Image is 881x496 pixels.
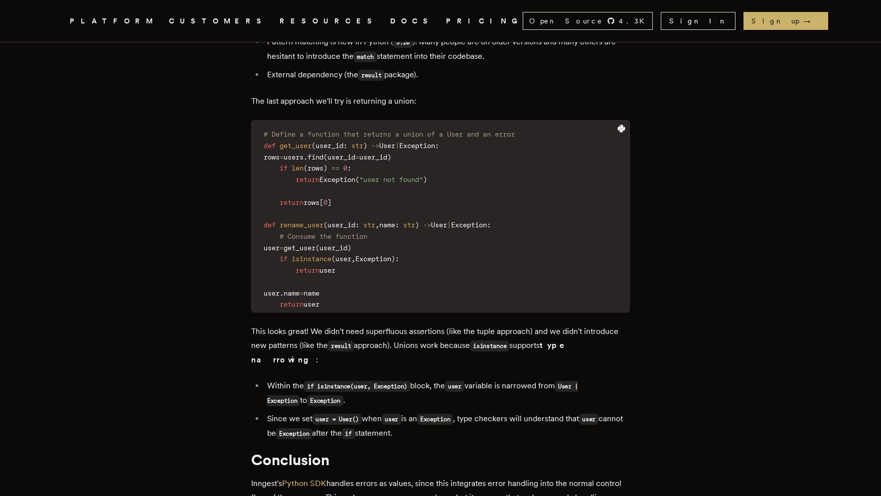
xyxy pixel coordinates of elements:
[395,142,399,150] span: |
[371,142,375,150] span: -
[451,221,487,229] span: Exception
[327,198,331,206] span: ]
[282,479,326,488] a: Python SDK
[661,12,735,30] a: Sign In
[284,289,299,297] span: name
[292,255,331,263] span: isinstance
[351,255,355,263] span: ,
[331,164,339,172] span: ==
[311,142,315,150] span: (
[446,15,523,27] a: PRICING
[375,142,379,150] span: >
[423,221,427,229] span: -
[447,221,451,229] span: |
[251,94,630,108] p: The last approach we'll try is returning a union:
[303,289,319,297] span: name
[327,221,355,229] span: user_id
[445,381,464,392] code: user
[399,142,435,150] span: Exception
[431,221,447,229] span: User
[355,221,359,229] span: :
[743,12,828,30] a: Sign up
[423,175,427,183] span: )
[487,221,491,229] span: :
[280,15,378,27] button: RESOURCES
[387,153,391,161] span: )
[470,340,509,351] code: isinstance
[280,244,284,252] span: =
[390,15,434,27] a: DOCS
[342,428,354,439] code: if
[355,175,359,183] span: (
[359,153,387,161] span: user_id
[280,289,284,297] span: .
[264,68,630,82] li: External dependency (the package).
[251,451,630,469] h1: Conclusion
[803,16,820,26] span: →
[347,164,351,172] span: :
[347,244,351,252] span: )
[284,244,315,252] span: get_user
[363,142,367,150] span: )
[280,221,323,229] span: rename_user
[264,35,630,64] li: Pattern matching is new in Python ( ). Many people are on older versions and many others are hesi...
[312,414,362,425] code: user = User()
[395,255,399,263] span: :
[280,142,311,150] span: get_user
[323,164,327,172] span: )
[354,51,377,62] code: match
[307,164,323,172] span: rows
[343,164,347,172] span: 0
[280,255,288,263] span: if
[299,289,303,297] span: =
[169,15,268,27] a: CUSTOMERS
[323,153,327,161] span: (
[307,395,343,406] code: Exception
[375,221,379,229] span: ,
[315,142,343,150] span: user_id
[319,198,323,206] span: [
[319,175,355,183] span: Exception
[323,221,327,229] span: (
[403,221,415,229] span: str
[343,142,347,150] span: :
[251,325,630,367] p: This looks great! We didn't need superfluous assertions (like the tuple approach) and we didn't i...
[382,414,401,425] code: user
[264,289,280,297] span: user
[327,153,355,161] span: user_id
[393,37,413,48] code: 3.10
[264,244,280,252] span: user
[292,164,303,172] span: len
[280,153,284,161] span: =
[303,153,307,161] span: .
[307,153,323,161] span: find
[70,15,157,27] button: PLATFORM
[280,164,288,172] span: if
[295,175,319,183] span: return
[417,414,453,425] code: Exception
[415,221,419,229] span: )
[435,142,439,150] span: :
[264,221,276,229] span: def
[331,255,335,263] span: (
[303,164,307,172] span: (
[280,300,303,308] span: return
[358,70,384,81] code: result
[295,266,319,274] span: return
[280,198,303,206] span: return
[319,244,347,252] span: user_id
[264,142,276,150] span: def
[304,381,410,392] code: if isinstance(user, Exception)
[529,16,603,26] span: Open Source
[335,255,351,263] span: user
[276,428,312,439] code: Exception
[579,414,598,425] code: user
[328,340,354,351] code: result
[323,198,327,206] span: 0
[319,266,335,274] span: user
[395,221,399,229] span: :
[391,255,395,263] span: )
[427,221,431,229] span: >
